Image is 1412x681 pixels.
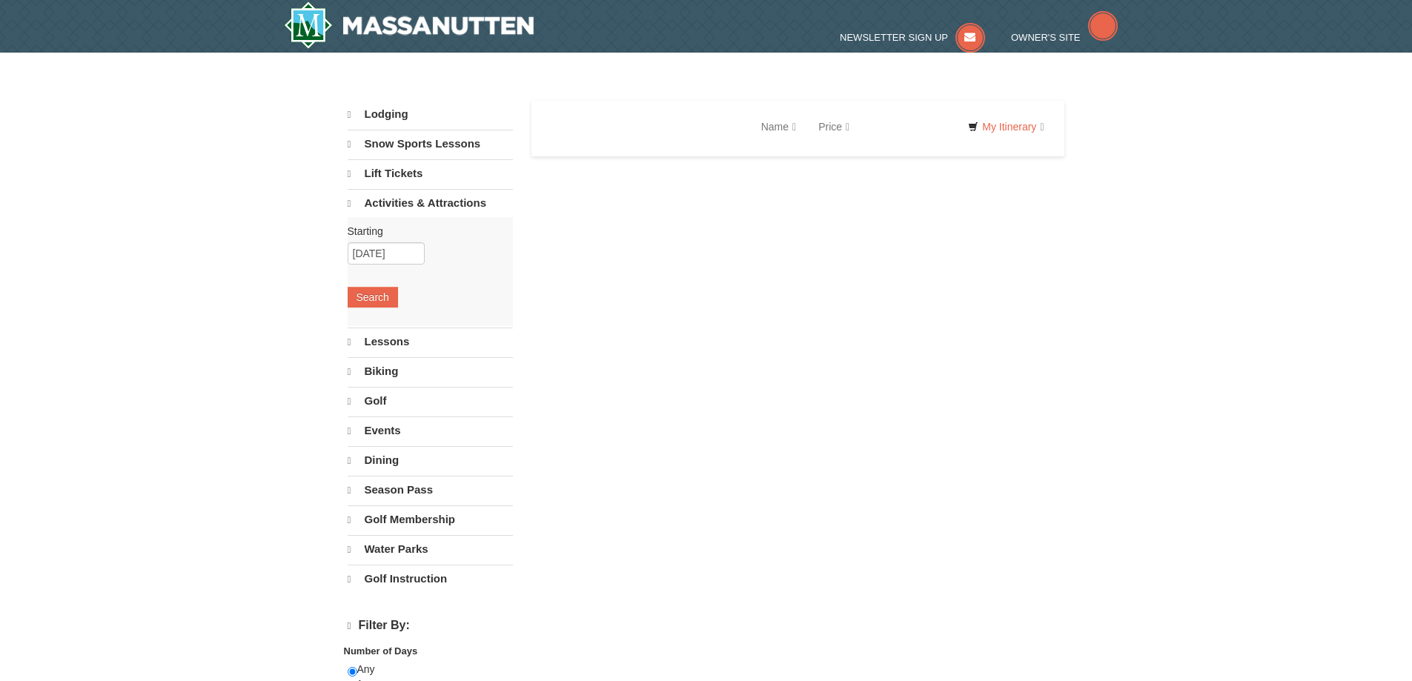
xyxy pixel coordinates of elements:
[348,357,513,385] a: Biking
[348,189,513,217] a: Activities & Attractions
[348,565,513,593] a: Golf Instruction
[348,619,513,633] h4: Filter By:
[348,224,502,239] label: Starting
[1011,32,1081,43] span: Owner's Site
[840,32,985,43] a: Newsletter Sign Up
[348,101,513,128] a: Lodging
[348,387,513,415] a: Golf
[807,112,861,142] a: Price
[348,535,513,563] a: Water Parks
[1011,32,1118,43] a: Owner's Site
[348,287,398,308] button: Search
[284,1,534,49] img: Massanutten Resort Logo
[284,1,534,49] a: Massanutten Resort
[840,32,948,43] span: Newsletter Sign Up
[750,112,807,142] a: Name
[344,645,418,657] strong: Number of Days
[348,159,513,187] a: Lift Tickets
[348,505,513,534] a: Golf Membership
[348,476,513,504] a: Season Pass
[348,446,513,474] a: Dining
[348,416,513,445] a: Events
[348,130,513,158] a: Snow Sports Lessons
[958,116,1053,138] a: My Itinerary
[348,328,513,356] a: Lessons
